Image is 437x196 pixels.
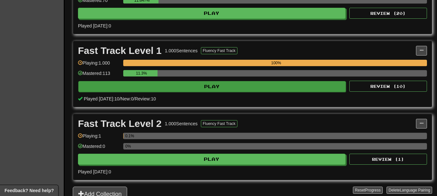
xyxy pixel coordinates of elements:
div: 1.000 Sentences [165,47,198,54]
span: Played [DATE]: 0 [78,23,111,28]
span: Language Pairing [400,188,430,192]
button: DeleteLanguage Pairing [387,187,432,194]
div: Mastered: 113 [78,70,120,81]
span: Played [DATE]: 10 [84,96,119,101]
div: 100% [125,60,427,66]
div: Fast Track Level 1 [78,46,162,56]
span: Progress [365,188,381,192]
span: New: 0 [121,96,134,101]
button: Review (1) [349,154,427,165]
span: Played [DATE]: 0 [78,169,111,174]
button: Fluency Fast Track [201,47,237,54]
button: Play [78,154,345,165]
div: Mastered: 0 [78,143,120,154]
button: Play [78,81,346,92]
button: Fluency Fast Track [201,120,237,127]
div: 1.000 Sentences [165,120,198,127]
button: ResetProgress [353,187,382,194]
button: Review (20) [349,8,427,19]
span: Open feedback widget [5,187,54,194]
span: / [119,96,121,101]
button: Play [78,8,345,19]
span: / [134,96,135,101]
div: Playing: 1.000 [78,60,120,70]
span: Review: 10 [135,96,156,101]
div: 11.3% [125,70,158,77]
button: Review (10) [349,81,427,92]
div: Playing: 1 [78,133,120,143]
div: Fast Track Level 2 [78,119,162,129]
